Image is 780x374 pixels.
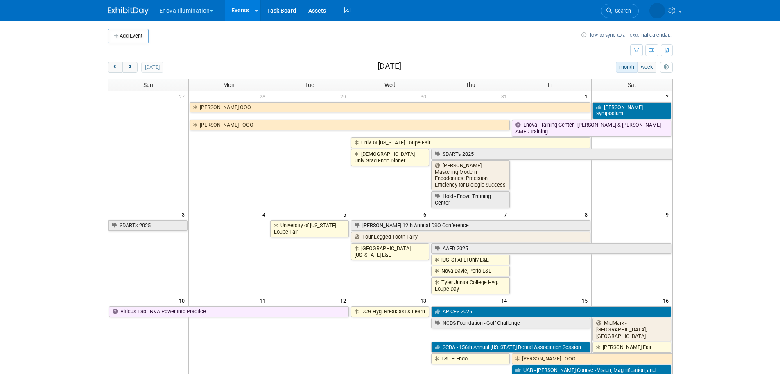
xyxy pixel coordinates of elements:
[466,82,475,88] span: Thu
[305,82,314,88] span: Tue
[351,232,591,242] a: Four Legged Tooth Fairy
[420,91,430,101] span: 30
[665,91,672,101] span: 2
[259,295,269,306] span: 11
[431,160,510,190] a: [PERSON_NAME] - Mastering Modern Endodontics: Precision, Efficiency for Biologic Success
[500,295,511,306] span: 14
[431,306,671,317] a: APICES 2025
[431,277,510,294] a: Tyler Junior College-Hyg. Loupe Day
[581,32,673,38] a: How to sync to an external calendar...
[108,7,149,15] img: ExhibitDay
[270,220,349,237] a: University of [US_STATE]-Loupe Fair
[637,62,656,73] button: week
[662,295,672,306] span: 16
[384,82,396,88] span: Wed
[431,149,672,160] a: SDARTs 2025
[592,342,671,353] a: [PERSON_NAME] Fair
[616,62,638,73] button: month
[503,209,511,219] span: 7
[351,220,591,231] a: [PERSON_NAME] 12th Annual DSO Conference
[141,62,163,73] button: [DATE]
[378,62,401,71] h2: [DATE]
[351,306,430,317] a: DCG-Hyg. Breakfast & Learn
[181,209,188,219] span: 3
[342,209,350,219] span: 5
[339,295,350,306] span: 12
[649,3,665,18] img: Sarah Swinick
[612,8,631,14] span: Search
[431,353,510,364] a: LSU – Endo
[262,209,269,219] span: 4
[431,191,510,208] a: Hold - Enova Training Center
[548,82,554,88] span: Fri
[109,306,349,317] a: Viticus Lab - NVA Power Into Practice
[351,149,430,166] a: [DEMOGRAPHIC_DATA] Univ-Grad Endo Dinner
[351,243,430,260] a: [GEOGRAPHIC_DATA][US_STATE]-L&L
[420,295,430,306] span: 13
[190,120,510,130] a: [PERSON_NAME] - OOO
[601,4,639,18] a: Search
[581,295,591,306] span: 15
[259,91,269,101] span: 28
[190,102,590,113] a: [PERSON_NAME] OOO
[660,62,672,73] button: myCustomButton
[665,209,672,219] span: 9
[108,29,149,43] button: Add Event
[339,91,350,101] span: 29
[431,243,671,254] a: AAED 2025
[431,255,510,265] a: [US_STATE] Univ-L&L
[628,82,636,88] span: Sat
[178,91,188,101] span: 27
[122,62,138,73] button: next
[512,353,672,364] a: [PERSON_NAME] - OOO
[512,120,671,137] a: Enova Training Center - [PERSON_NAME] & [PERSON_NAME] - AMED training
[592,318,671,341] a: MidMark - [GEOGRAPHIC_DATA], [GEOGRAPHIC_DATA]
[108,62,123,73] button: prev
[664,65,669,70] i: Personalize Calendar
[431,342,590,353] a: SCDA - 156th Annual [US_STATE] Dental Association Session
[351,137,591,148] a: Univ. of [US_STATE]-Loupe Fair
[108,220,188,231] a: SDARTs 2025
[584,91,591,101] span: 1
[431,318,590,328] a: NCDS Foundation - Golf Challenge
[223,82,235,88] span: Mon
[431,266,510,276] a: Nova-Davie, Perio L&L
[584,209,591,219] span: 8
[143,82,153,88] span: Sun
[500,91,511,101] span: 31
[178,295,188,306] span: 10
[423,209,430,219] span: 6
[592,102,671,119] a: [PERSON_NAME] Symposium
